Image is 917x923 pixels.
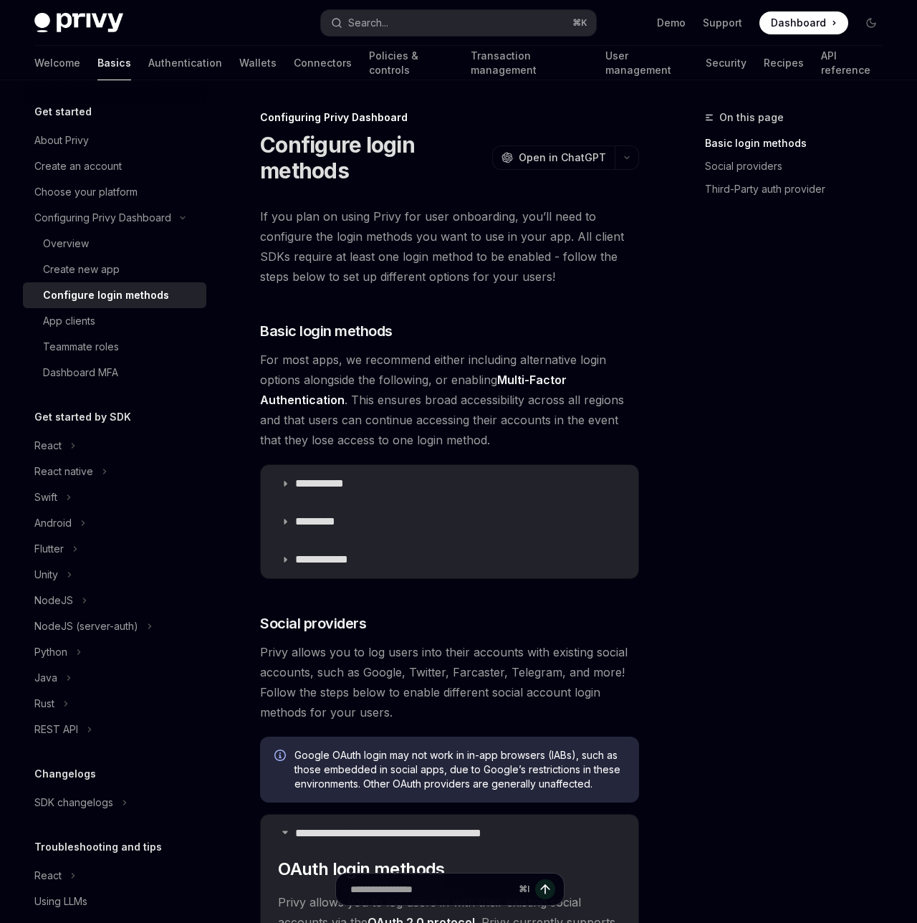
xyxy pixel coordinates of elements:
a: Overview [23,231,206,257]
a: Wallets [239,46,277,80]
div: Python [34,644,67,661]
button: Toggle Flutter section [23,536,206,562]
div: REST API [34,721,78,738]
div: Configuring Privy Dashboard [34,209,171,226]
button: Open in ChatGPT [492,145,615,170]
div: Overview [43,235,89,252]
button: Toggle React section [23,433,206,459]
button: Toggle NodeJS (server-auth) section [23,613,206,639]
a: Using LLMs [23,889,206,914]
div: Configuring Privy Dashboard [260,110,639,125]
div: Unity [34,566,58,583]
span: For most apps, we recommend either including alternative login options alongside the following, o... [260,350,639,450]
button: Toggle Unity section [23,562,206,588]
button: Toggle SDK changelogs section [23,790,206,816]
div: React native [34,463,93,480]
div: Choose your platform [34,183,138,201]
span: Open in ChatGPT [519,150,606,165]
div: Create new app [43,261,120,278]
div: Swift [34,489,57,506]
button: Toggle NodeJS section [23,588,206,613]
a: About Privy [23,128,206,153]
div: Search... [348,14,388,32]
a: Dashboard MFA [23,360,206,386]
span: On this page [719,109,784,126]
div: Create an account [34,158,122,175]
div: React [34,867,62,884]
span: Privy allows you to log users into their accounts with existing social accounts, such as Google, ... [260,642,639,722]
a: Demo [657,16,686,30]
a: Connectors [294,46,352,80]
a: Teammate roles [23,334,206,360]
button: Toggle Python section [23,639,206,665]
div: NodeJS (server-auth) [34,618,138,635]
span: Social providers [260,613,366,633]
h5: Get started by SDK [34,408,131,426]
div: Android [34,515,72,532]
a: Create an account [23,153,206,179]
div: Configure login methods [43,287,169,304]
span: Dashboard [771,16,826,30]
div: Dashboard MFA [43,364,118,381]
div: SDK changelogs [34,794,113,811]
button: Toggle Android section [23,510,206,536]
div: Teammate roles [43,338,119,355]
h5: Get started [34,103,92,120]
a: Basic login methods [705,132,894,155]
a: Third-Party auth provider [705,178,894,201]
a: Policies & controls [369,46,453,80]
button: Toggle React section [23,863,206,889]
a: Security [706,46,746,80]
img: dark logo [34,13,123,33]
div: App clients [43,312,95,330]
div: Java [34,669,57,687]
span: ⌘ K [572,17,587,29]
div: Using LLMs [34,893,87,910]
a: Authentication [148,46,222,80]
a: Basics [97,46,131,80]
a: App clients [23,308,206,334]
button: Open search [321,10,596,36]
a: Support [703,16,742,30]
div: React [34,437,62,454]
div: About Privy [34,132,89,149]
a: Social providers [705,155,894,178]
div: NodeJS [34,592,73,609]
a: Choose your platform [23,179,206,205]
svg: Info [274,750,289,764]
span: If you plan on using Privy for user onboarding, you’ll need to configure the login methods you wa... [260,206,639,287]
a: Transaction management [471,46,587,80]
button: Toggle Configuring Privy Dashboard section [23,205,206,231]
div: Rust [34,695,54,712]
h1: Configure login methods [260,132,486,183]
a: Dashboard [759,11,848,34]
span: Basic login methods [260,321,393,341]
a: Create new app [23,257,206,282]
a: Configure login methods [23,282,206,308]
input: Ask a question... [350,874,513,905]
button: Send message [535,879,555,899]
button: Toggle Rust section [23,691,206,717]
span: OAuth login methods [278,858,445,881]
button: Toggle Java section [23,665,206,691]
a: Recipes [764,46,804,80]
button: Toggle Swift section [23,484,206,510]
button: Toggle dark mode [860,11,883,34]
a: API reference [821,46,883,80]
h5: Troubleshooting and tips [34,838,162,856]
span: Google OAuth login may not work in in-app browsers (IABs), such as those embedded in social apps,... [294,748,625,791]
button: Toggle REST API section [23,717,206,742]
h5: Changelogs [34,765,96,783]
a: Welcome [34,46,80,80]
div: Flutter [34,540,64,558]
button: Toggle React native section [23,459,206,484]
a: User management [605,46,688,80]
